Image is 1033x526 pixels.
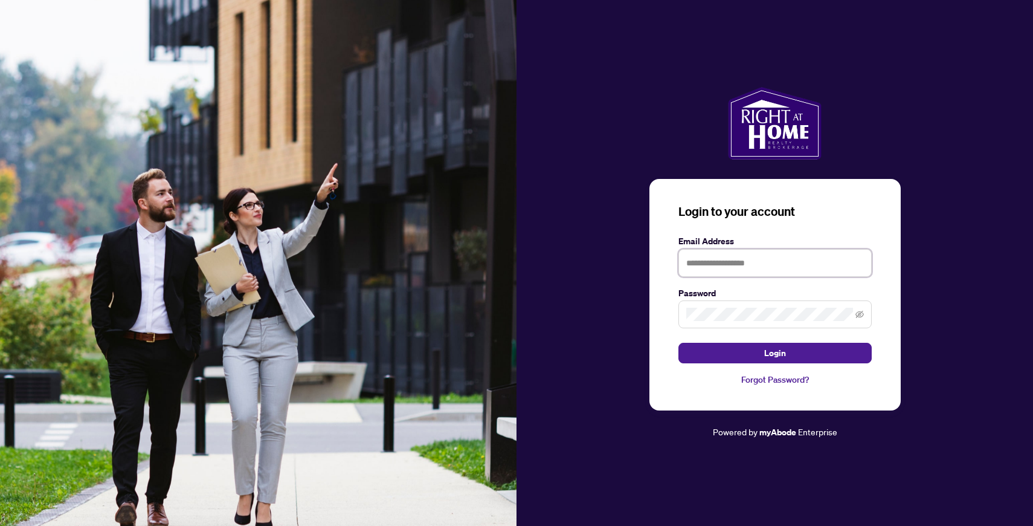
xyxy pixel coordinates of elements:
img: ma-logo [728,87,822,160]
label: Password [678,287,872,300]
a: myAbode [759,426,796,439]
h3: Login to your account [678,203,872,220]
span: Powered by [713,426,758,437]
a: Forgot Password? [678,373,872,386]
span: Enterprise [798,426,837,437]
label: Email Address [678,235,872,248]
span: eye-invisible [855,310,864,319]
button: Login [678,343,872,363]
span: Login [764,343,786,363]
